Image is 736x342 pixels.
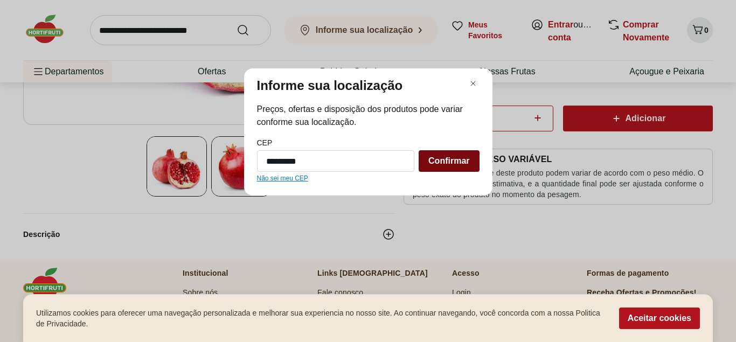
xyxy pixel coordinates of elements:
button: Fechar modal de regionalização [467,77,480,90]
p: Informe sua localização [257,77,403,94]
button: Aceitar cookies [619,308,700,329]
div: Modal de regionalização [244,68,492,196]
span: Preços, ofertas e disposição dos produtos pode variar conforme sua localização. [257,103,480,129]
a: Não sei meu CEP [257,174,308,183]
span: Confirmar [428,157,469,165]
button: Confirmar [419,150,479,172]
p: Utilizamos cookies para oferecer uma navegação personalizada e melhorar sua experiencia no nosso ... [36,308,606,329]
label: CEP [257,137,273,148]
